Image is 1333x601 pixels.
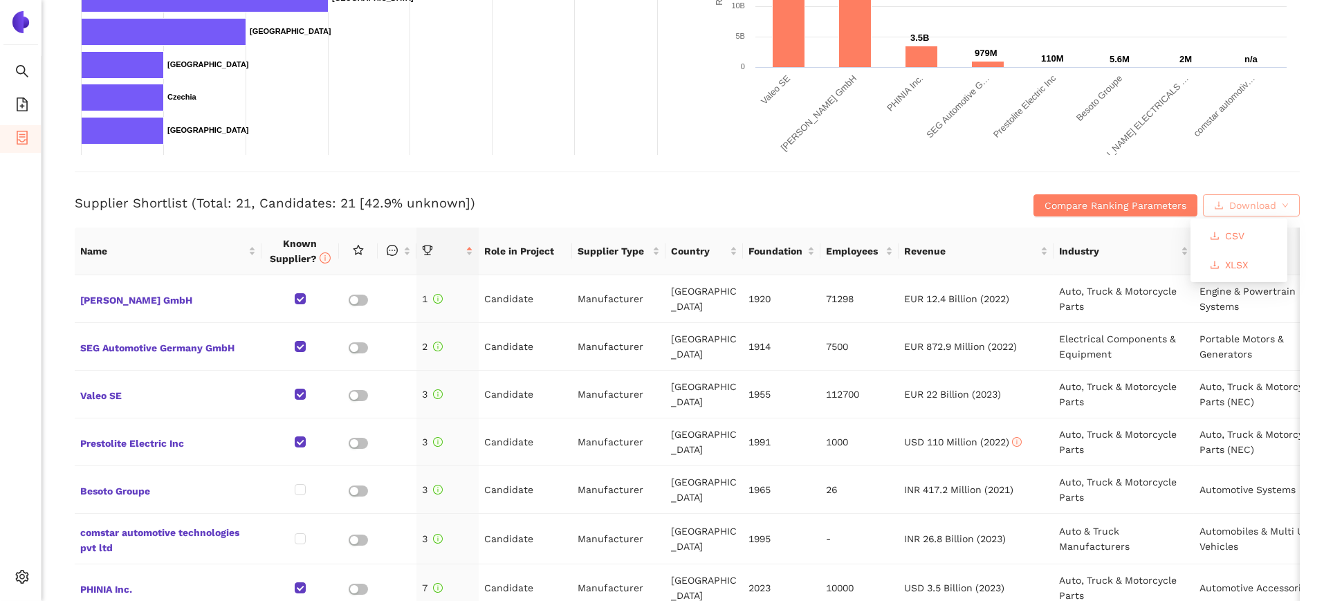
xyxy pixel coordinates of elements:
td: Candidate [479,466,572,514]
span: info-circle [433,583,443,593]
span: Name [80,243,246,259]
span: info-circle [433,342,443,351]
button: downloadDownloaddown [1203,194,1300,216]
th: this column is sortable [378,228,416,275]
th: this column's title is Supplier Type,this column is sortable [572,228,665,275]
span: Employees [826,243,882,259]
span: Besoto Groupe [80,481,256,499]
span: EUR 872.9 Million (2022) [904,341,1017,352]
text: PHINIA Inc. [885,73,925,113]
span: PHINIA Inc. [80,579,256,597]
text: 2M [1179,54,1192,64]
button: downloadXLSX [1199,254,1259,276]
th: this column's title is Country,this column is sortable [665,228,743,275]
th: this column's title is Revenue,this column is sortable [899,228,1054,275]
span: info-circle [433,485,443,494]
th: this column's title is Industry,this column is sortable [1054,228,1193,275]
span: EUR 12.4 Billion (2022) [904,293,1009,304]
text: [GEOGRAPHIC_DATA] [167,60,249,68]
text: [PERSON_NAME] ELECTRICALS … [1077,73,1190,186]
td: [GEOGRAPHIC_DATA] [665,418,743,466]
span: file-add [15,93,29,120]
span: trophy [422,245,433,256]
text: Besoto Groupe [1074,73,1123,123]
span: USD 110 Million (2022) [904,436,1022,447]
span: down [1282,202,1289,210]
span: Supplier Type [578,243,650,259]
td: 1991 [743,418,820,466]
text: 3.5B [910,33,929,43]
span: info-circle [433,437,443,447]
span: setting [15,565,29,593]
th: this column's title is Employees,this column is sortable [820,228,898,275]
span: Download [1229,198,1276,213]
th: this column's title is Name,this column is sortable [75,228,261,275]
td: [GEOGRAPHIC_DATA] [665,371,743,418]
span: info-circle [433,294,443,304]
td: [GEOGRAPHIC_DATA] [665,323,743,371]
th: Role in Project [479,228,572,275]
td: [GEOGRAPHIC_DATA] [665,514,743,564]
td: 1914 [743,323,820,371]
text: comstar automotiv… [1191,73,1257,139]
td: 1955 [743,371,820,418]
span: Compare Ranking Parameters [1045,198,1186,213]
td: Electrical Components & Equipment [1054,323,1194,371]
span: comstar automotive technologies pvt ltd [80,522,256,555]
td: Candidate [479,371,572,418]
td: Auto, Truck & Motorcycle Parts [1054,418,1194,466]
text: 0 [740,62,744,71]
td: Candidate [479,275,572,323]
td: 1000 [821,418,899,466]
span: [PERSON_NAME] GmbH [80,290,256,308]
span: Prestolite Electric Inc [80,433,256,451]
td: Auto & Truck Manufacturers [1054,514,1194,564]
span: 2 [422,341,443,352]
text: [GEOGRAPHIC_DATA] [167,126,249,134]
text: 5B [735,32,744,40]
td: Manufacturer [572,514,665,564]
td: Manufacturer [572,466,665,514]
td: 7500 [821,323,899,371]
button: Compare Ranking Parameters [1033,194,1197,216]
span: download [1210,260,1220,271]
span: 3 [422,389,443,400]
text: 110M [1041,53,1064,64]
span: SEG Automotive Germany GmbH [80,338,256,355]
span: Industry [1059,243,1177,259]
text: 10B [731,1,745,10]
text: n/a [1244,54,1258,64]
h3: Supplier Shortlist (Total: 21, Candidates: 21 [42.9% unknown]) [75,194,892,212]
text: SEG Automotive G… [924,73,991,140]
span: 7 [422,582,443,593]
span: 3 [422,484,443,495]
td: 1995 [743,514,820,564]
span: Country [671,243,727,259]
span: 3 [422,436,443,447]
td: Manufacturer [572,371,665,418]
td: Manufacturer [572,275,665,323]
span: info-circle [433,534,443,544]
span: download [1214,201,1224,212]
text: Prestolite Electric Inc [991,73,1058,140]
span: container [15,126,29,154]
span: Known Supplier? [270,238,331,264]
text: 5.6M [1110,54,1130,64]
td: Auto, Truck & Motorcycle Parts [1054,466,1194,514]
text: [PERSON_NAME] GmbH [778,73,858,153]
td: Candidate [479,323,572,371]
span: INR 417.2 Million (2021) [904,484,1013,495]
span: Valeo SE [80,385,256,403]
text: Czechia [167,93,196,101]
td: Manufacturer [572,418,665,466]
span: XLSX [1225,257,1248,272]
span: Foundation [748,243,805,259]
td: 1920 [743,275,820,323]
span: info-circle [320,252,331,263]
td: Candidate [479,418,572,466]
span: USD 3.5 Billion (2023) [904,582,1004,593]
text: Valeo SE [758,73,791,106]
span: star [353,245,364,256]
td: Manufacturer [572,323,665,371]
span: info-circle [433,389,443,399]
